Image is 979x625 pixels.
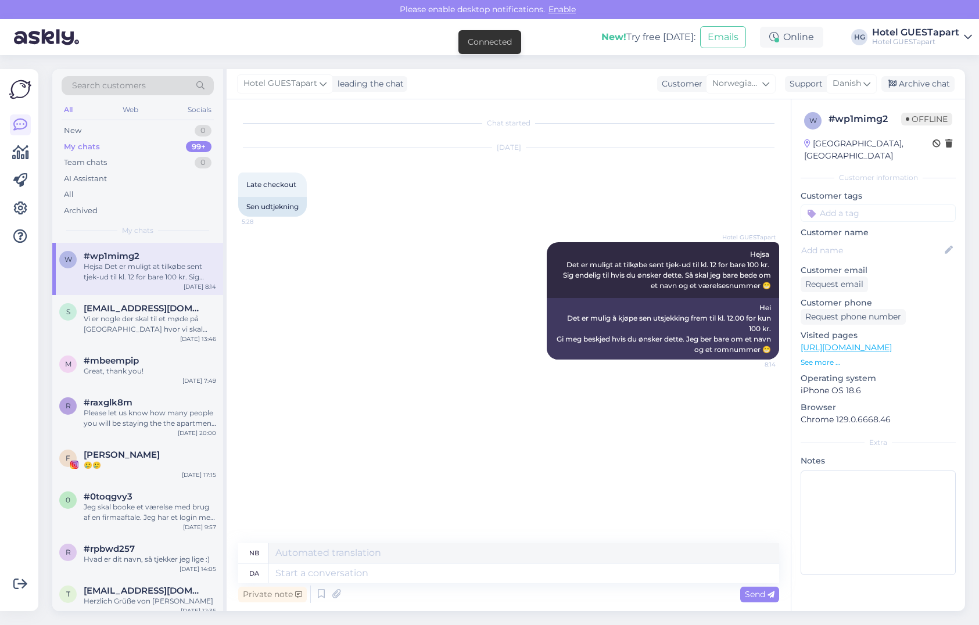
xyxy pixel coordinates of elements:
span: Norwegian Bokmål [712,77,760,90]
span: tthofbauer@web.de [84,586,205,596]
div: [DATE] 13:46 [180,335,216,343]
span: 0 [66,495,70,504]
div: Archived [64,205,98,217]
div: da [249,563,259,583]
span: w [64,255,72,264]
span: s [66,307,70,316]
div: Socials [185,102,214,117]
span: m [65,360,71,368]
input: Add a tag [801,204,956,222]
div: [DATE] 20:00 [178,429,216,437]
div: Request email [801,276,868,292]
p: Visited pages [801,329,956,342]
div: HG [851,29,867,45]
div: All [64,189,74,200]
div: Sen udtjekning [238,197,307,217]
span: #rpbwd257 [84,544,135,554]
div: leading the chat [333,78,404,90]
div: [DATE] 14:05 [180,565,216,573]
span: Send [745,589,774,599]
span: Search customers [72,80,146,92]
span: Offline [901,113,952,125]
div: Herzlich Grüße von [PERSON_NAME] [84,596,216,606]
div: Request phone number [801,309,906,325]
span: w [809,116,817,125]
span: #0toqgvy3 [84,491,132,502]
span: sirihstrand81@gmail.com [84,303,205,314]
div: Support [785,78,823,90]
a: Hotel GUESTapartHotel GUESTapart [872,28,972,46]
div: nb [249,543,259,563]
span: Hotel GUESTapart [722,233,776,242]
div: Vi er nogle der skal til et møde på [GEOGRAPHIC_DATA] hvor vi skal overnatte, og vi overvejer at ... [84,314,216,335]
div: All [62,102,75,117]
button: Emails [700,26,746,48]
span: r [66,548,71,556]
div: Hvad er dit navn, så tjekker jeg lige :) [84,554,216,565]
span: Late checkout [246,180,296,189]
span: r [66,401,71,410]
div: Connected [468,36,512,48]
div: 0 [195,125,211,137]
div: [GEOGRAPHIC_DATA], [GEOGRAPHIC_DATA] [804,138,933,162]
p: Notes [801,455,956,467]
div: 0 [195,157,211,168]
div: 99+ [186,141,211,153]
div: Chat started [238,118,779,128]
div: [DATE] 9:57 [183,523,216,531]
span: My chats [122,225,153,236]
p: See more ... [801,357,956,368]
span: F [66,454,70,462]
b: New! [601,31,626,42]
div: Hotel GUESTapart [872,37,959,46]
div: Archive chat [881,76,955,92]
div: Web [120,102,141,117]
a: [URL][DOMAIN_NAME] [801,342,892,353]
div: Team chats [64,157,107,168]
div: [DATE] 7:49 [182,376,216,385]
div: Jeg skal booke et værelse med brug af en firmaaftale. Jeg har et login men jeg er i tvivl om, hvo... [84,502,216,523]
img: Askly Logo [9,78,31,100]
p: Operating system [801,372,956,385]
span: t [66,590,70,598]
div: Customer information [801,173,956,183]
div: [DATE] [238,142,779,153]
p: Browser [801,401,956,414]
div: Private note [238,587,307,602]
p: Customer name [801,227,956,239]
p: Customer phone [801,297,956,309]
span: #raxglk8m [84,397,132,408]
span: Hotel GUESTapart [243,77,317,90]
div: 🥲🥲 [84,460,216,470]
p: Chrome 129.0.6668.46 [801,414,956,426]
div: [DATE] 12:35 [181,606,216,615]
span: #mbeempip [84,355,139,366]
div: Extra [801,437,956,448]
p: Customer email [801,264,956,276]
div: [DATE] 17:15 [182,470,216,479]
span: Frederikke Lyhne-Petersen [84,450,160,460]
div: Great, thank you! [84,366,216,376]
div: Please let us know how many people you will be staying the the apartment when you know it. so we ... [84,408,216,429]
div: AI Assistant [64,173,107,185]
div: New [64,125,81,137]
input: Add name [801,244,942,257]
span: #wp1mimg2 [84,251,139,261]
div: [DATE] 8:14 [184,282,216,291]
div: Hejsa Det er muligt at tilkøbe sent tjek-ud til kl. 12 for bare 100 kr. Sig endelig til hvis du ø... [84,261,216,282]
div: Customer [657,78,702,90]
p: iPhone OS 18.6 [801,385,956,397]
div: My chats [64,141,100,153]
div: Try free [DATE]: [601,30,695,44]
span: 8:14 [732,360,776,369]
div: # wp1mimg2 [829,112,901,126]
div: Hei Det er mulig å kjøpe sen utsjekking frem til kl. 12.00 for kun 100 kr. Gi meg beskjed hvis du... [547,298,779,360]
span: 5:28 [242,217,285,226]
p: Customer tags [801,190,956,202]
div: Hotel GUESTapart [872,28,959,37]
span: Danish [833,77,861,90]
span: Enable [545,4,579,15]
div: Online [760,27,823,48]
